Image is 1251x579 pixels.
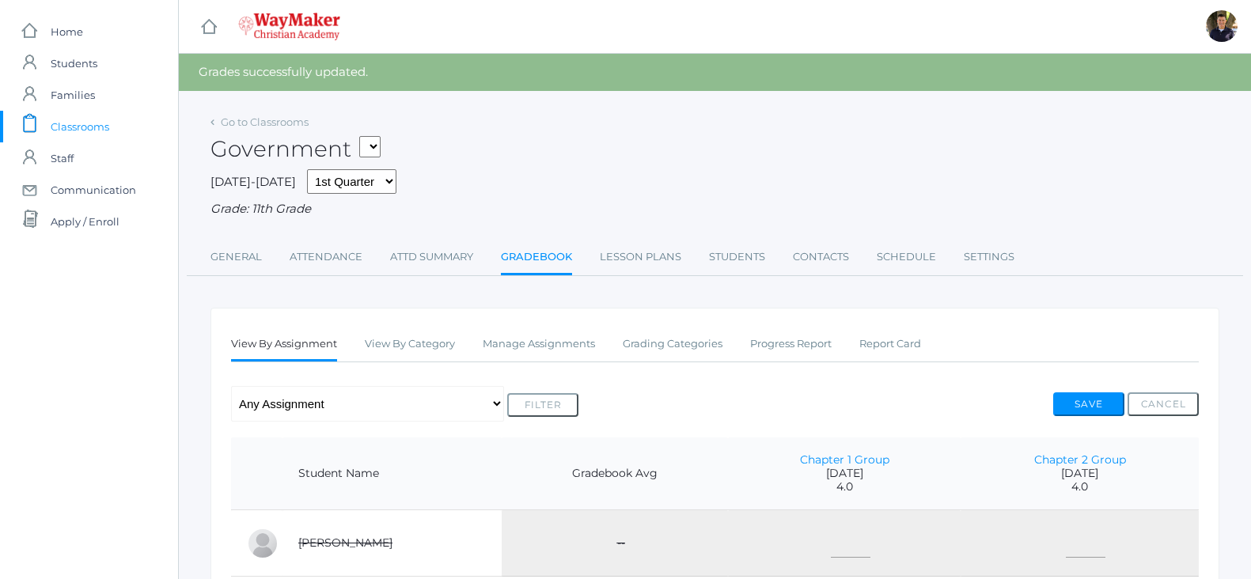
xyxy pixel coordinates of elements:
span: Students [51,47,97,79]
span: [DATE] [976,467,1183,480]
a: Schedule [877,241,936,273]
a: Progress Report [750,328,832,360]
button: Save [1053,392,1124,416]
a: General [210,241,262,273]
a: Gradebook [501,241,572,275]
span: Families [51,79,95,111]
a: Manage Assignments [483,328,595,360]
img: 4_waymaker-logo-stack-white.png [238,13,340,40]
a: Chapter 1 Group [800,452,889,467]
span: 4.0 [976,480,1183,494]
a: Grading Categories [623,328,722,360]
a: Contacts [793,241,849,273]
a: Lesson Plans [600,241,681,273]
button: Filter [507,393,578,417]
div: Zoe Carr [247,528,279,559]
span: 4.0 [744,480,946,494]
span: [DATE]-[DATE] [210,174,296,189]
a: Go to Classrooms [221,115,309,128]
a: View By Category [365,328,455,360]
th: Student Name [282,437,502,510]
div: Grade: 11th Grade [210,200,1219,218]
span: Communication [51,174,136,206]
a: View By Assignment [231,328,337,362]
a: Students [709,241,765,273]
a: Report Card [859,328,921,360]
a: Attendance [290,241,362,273]
div: Grades successfully updated. [179,54,1251,91]
a: [PERSON_NAME] [298,535,392,550]
a: Chapter 2 Group [1034,452,1126,467]
span: Classrooms [51,111,109,142]
h2: Government [210,137,381,161]
a: Attd Summary [390,241,473,273]
span: Staff [51,142,74,174]
a: Settings [964,241,1014,273]
span: [DATE] [744,467,946,480]
button: Cancel [1128,392,1199,416]
div: Richard Lepage [1206,10,1238,42]
span: Home [51,16,83,47]
span: Apply / Enroll [51,206,119,237]
td: -- [502,510,727,577]
th: Gradebook Avg [502,437,727,510]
